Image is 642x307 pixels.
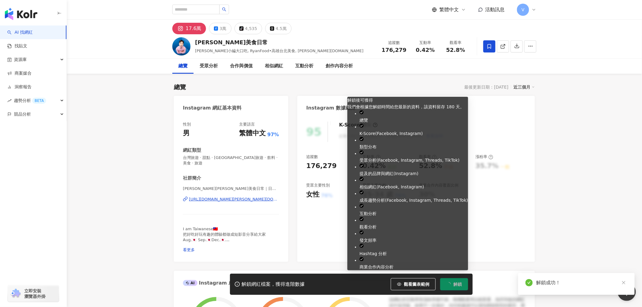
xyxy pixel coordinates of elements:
div: 總覽 [174,83,186,91]
div: 女性 [306,190,320,199]
span: 繁體中文 [439,6,459,13]
div: 追蹤數 [306,154,318,160]
span: [PERSON_NAME]小編大口吃, RyanFood•高雄台北美食, [PERSON_NAME][DOMAIN_NAME] [195,49,363,53]
a: chrome extension立即安裝 瀏覽器外掛 [8,285,59,302]
button: 解鎖 [440,278,468,290]
span: 解鎖 [453,282,462,287]
li: 提及的品牌與網紅 ( Instagram ) [360,164,468,177]
img: chrome extension [10,289,22,299]
span: [PERSON_NAME][PERSON_NAME]美食日常｜日韓旅遊 美食 住宿開箱 | [PERSON_NAME][DOMAIN_NAME] [183,186,279,191]
span: 觀看圖表範例 [404,282,429,287]
div: 我們會根據您解鎖時間給您最新的資料，該資料留存 180 天。 [347,103,468,110]
a: searchAI 找網紅 [7,29,33,35]
button: 3萬 [209,23,231,34]
span: 立即安裝 瀏覽器外掛 [24,288,46,299]
div: 近三個月 [514,83,535,91]
button: 4,535 [235,23,262,34]
li: 商業合作內容分析 [360,257,468,270]
div: 社群簡介 [183,175,201,181]
span: 活動訊息 [485,7,505,12]
div: 網紅類型 [183,147,201,153]
span: 0.42% [416,47,435,53]
a: 找貼文 [7,43,27,49]
div: 4.5萬 [276,24,287,33]
a: 洞察報告 [7,84,32,90]
div: 解鎖網紅檔案，獲得進階數據 [242,281,305,288]
span: search [222,7,226,12]
div: 17.6萬 [186,24,201,33]
span: 52.8% [446,47,465,53]
div: 4,535 [245,24,257,33]
div: 相似網紅 [265,62,283,70]
div: 觀看率 [444,40,467,46]
div: 創作內容分析 [326,62,353,70]
li: 類型分布 [360,137,468,150]
div: 受眾主要性別 [306,183,330,188]
div: 互動率 [414,40,437,46]
span: I am Taiwanese🇹🇼 把好吃好玩有趣的體驗都做成短影音分享給大家 Aug.🇯🇵 Sep.🇯🇵Dec.🇯🇵 ✉️Line:@091vgbmrㅤㅤㅤㅤㅤㅤㅤㅤㅤㅤ 📥Mail:[EMAI... [183,227,266,253]
button: 觀看圖表範例 [391,278,436,290]
div: 追蹤數 [382,40,407,46]
li: 成長趨勢分析 ( Facebook, Instagram, Threads, TikTok ) [360,190,468,204]
li: K-Score ( Facebook, Instagram ) [360,123,468,137]
div: 最後更新日期：[DATE] [465,85,509,89]
div: 男 [183,129,190,138]
div: 合作與價值 [230,62,253,70]
span: 看更多 [183,248,195,252]
div: 解鎖成功！ [536,279,627,286]
span: 台灣旅遊 · 甜點 · [GEOGRAPHIC_DATA]旅遊 · 飲料 · 美食 · 旅遊 [183,155,279,166]
div: 主要語言 [239,122,255,127]
span: rise [7,99,12,103]
li: 相似網紅 ( Facebook, Instagram ) [360,177,468,190]
div: 繁體中文 [239,129,266,138]
span: V [522,6,525,13]
div: 性別 [183,122,191,127]
div: BETA [32,98,46,104]
div: 176,279 [306,161,337,171]
div: K-Score : [339,122,378,128]
li: 觀看分析 [360,217,468,230]
div: Instagram 數據總覽 [306,105,356,111]
img: logo [5,8,37,20]
div: 解鎖後可獲得 [347,97,468,103]
span: loading [446,281,451,287]
span: 資源庫 [14,53,27,66]
li: 發文頻率 [360,230,468,244]
button: 17.6萬 [172,23,206,34]
div: Instagram 網紅基本資料 [183,105,242,111]
span: 97% [267,131,279,138]
button: 4.5萬 [265,23,292,34]
li: Hashtag 分析 [360,244,468,257]
li: 總覽 [360,110,468,123]
a: 商案媒合 [7,70,32,76]
span: 176,279 [382,47,407,53]
a: [URL][DOMAIN_NAME][PERSON_NAME][DOMAIN_NAME] [183,197,279,202]
span: check-circle [525,279,533,286]
div: [PERSON_NAME]美食日常 [195,39,363,46]
span: 趨勢分析 [14,94,46,107]
div: 3萬 [220,24,227,33]
li: 互動分析 [360,204,468,217]
img: KOL Avatar [172,37,191,56]
li: 受眾分析 ( Facebook, Instagram, Threads, TikTok ) [360,150,468,164]
div: 受眾分析 [200,62,218,70]
div: 漲粉率 [475,154,493,160]
span: 競品分析 [14,107,31,121]
div: 互動分析 [295,62,313,70]
div: [URL][DOMAIN_NAME][PERSON_NAME][DOMAIN_NAME] [189,197,279,202]
span: close [622,281,626,285]
div: 總覽 [178,62,188,70]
